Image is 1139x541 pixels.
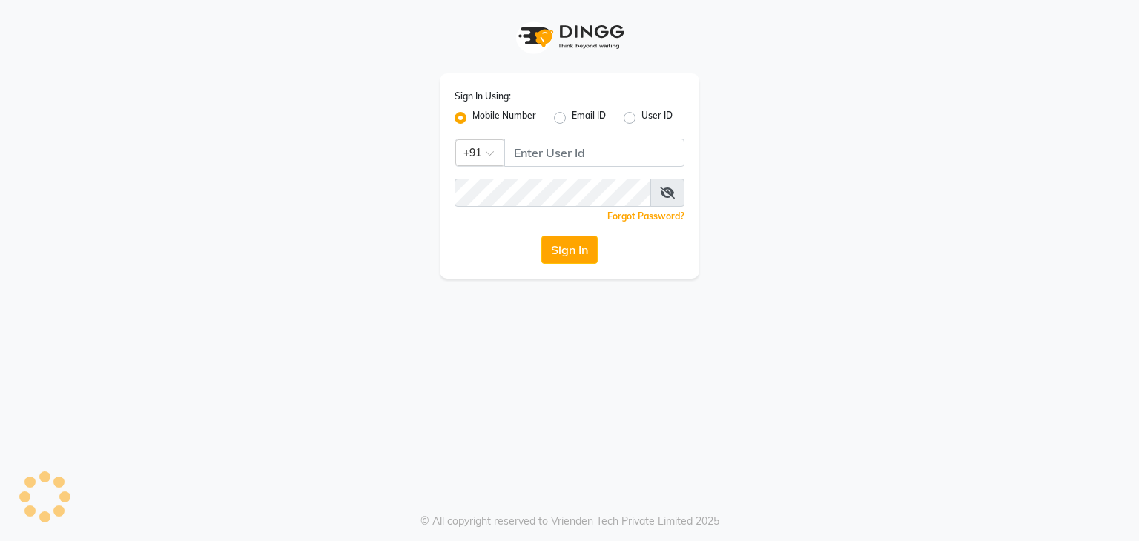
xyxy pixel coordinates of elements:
a: Forgot Password? [607,210,684,222]
input: Username [504,139,684,167]
label: Sign In Using: [455,90,511,103]
input: Username [455,179,651,207]
img: logo1.svg [510,15,629,59]
label: User ID [641,109,673,127]
label: Mobile Number [472,109,536,127]
button: Sign In [541,236,598,264]
label: Email ID [572,109,606,127]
